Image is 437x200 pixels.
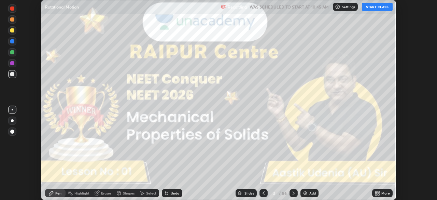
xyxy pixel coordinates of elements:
[55,191,61,195] div: Pen
[362,3,393,11] button: START CLASS
[101,191,111,195] div: Eraser
[171,191,179,195] div: Undo
[302,190,308,196] img: add-slide-button
[270,191,277,195] div: 3
[279,191,281,195] div: /
[381,191,390,195] div: More
[335,4,340,10] img: class-settings-icons
[221,4,226,10] img: recording.375f2c34.svg
[146,191,156,195] div: Select
[244,191,254,195] div: Slides
[228,4,247,10] p: Recording
[282,190,287,196] div: 86
[250,4,329,10] h5: WAS SCHEDULED TO START AT 10:45 AM
[45,4,79,10] p: Rotational Motion
[309,191,316,195] div: Add
[342,5,355,9] p: Settings
[74,191,89,195] div: Highlight
[123,191,135,195] div: Shapes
